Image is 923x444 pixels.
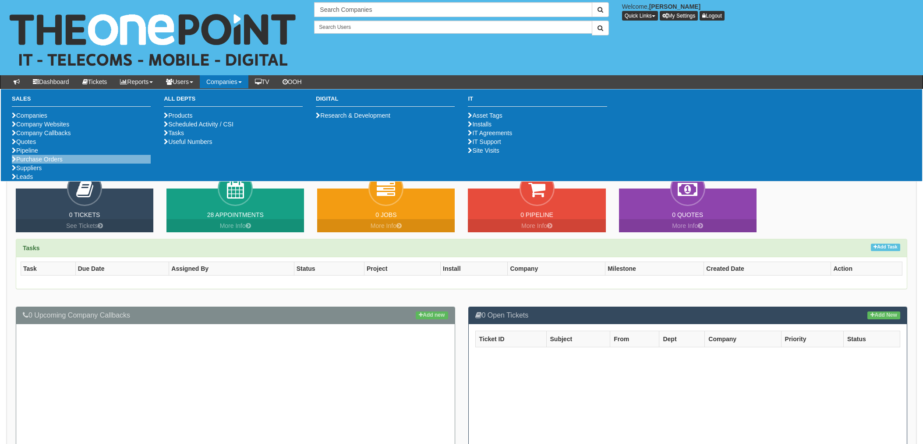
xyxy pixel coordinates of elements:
[276,75,308,88] a: OOH
[164,121,233,128] a: Scheduled Activity / CSI
[672,211,703,218] a: 0 Quotes
[622,11,658,21] button: Quick Links
[12,164,42,171] a: Suppliers
[704,262,831,276] th: Created Date
[475,331,546,347] th: Ticket ID
[781,331,843,347] th: Priority
[520,211,553,218] a: 0 Pipeline
[12,156,63,163] a: Purchase Orders
[508,262,605,276] th: Company
[16,219,153,232] a: See Tickets
[23,311,448,319] h3: 0 Upcoming Company Callbacks
[619,219,757,232] a: More Info
[831,262,902,276] th: Action
[375,211,396,218] a: 0 Jobs
[166,219,304,232] a: More Info
[76,75,114,88] a: Tickets
[468,138,501,145] a: IT Support
[12,138,36,145] a: Quotes
[164,138,212,145] a: Useful Numbers
[546,331,610,347] th: Subject
[605,262,704,276] th: Milestone
[468,147,499,154] a: Site Visits
[364,262,440,276] th: Project
[468,129,512,136] a: IT Agreements
[468,96,607,107] h3: IT
[113,75,159,88] a: Reports
[12,112,47,119] a: Companies
[164,129,184,136] a: Tasks
[169,262,294,276] th: Assigned By
[316,96,455,107] h3: Digital
[21,262,76,276] th: Task
[12,96,151,107] h3: Sales
[12,121,69,128] a: Company Websites
[441,262,508,276] th: Install
[416,311,448,319] a: Add new
[316,112,390,119] a: Research & Development
[705,331,781,347] th: Company
[207,211,264,218] a: 28 Appointments
[200,75,248,88] a: Companies
[314,2,592,17] input: Search Companies
[75,262,169,276] th: Due Date
[314,21,592,34] input: Search Users
[843,331,900,347] th: Status
[468,112,502,119] a: Asset Tags
[12,173,33,180] a: Leads
[26,75,76,88] a: Dashboard
[659,331,705,347] th: Dept
[159,75,200,88] a: Users
[468,219,605,232] a: More Info
[12,147,38,154] a: Pipeline
[294,262,364,276] th: Status
[248,75,276,88] a: TV
[475,311,901,319] h3: 0 Open Tickets
[649,3,700,10] b: [PERSON_NAME]
[871,244,900,251] a: Add Task
[867,311,900,319] a: Add New
[164,96,303,107] h3: All Depts
[700,11,725,21] a: Logout
[12,129,71,136] a: Company Callbacks
[660,11,698,21] a: My Settings
[317,219,455,232] a: More Info
[69,211,100,218] a: 0 Tickets
[615,2,923,21] div: Welcome,
[23,245,40,252] strong: Tasks
[468,121,492,128] a: Installs
[164,112,192,119] a: Products
[610,331,659,347] th: From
